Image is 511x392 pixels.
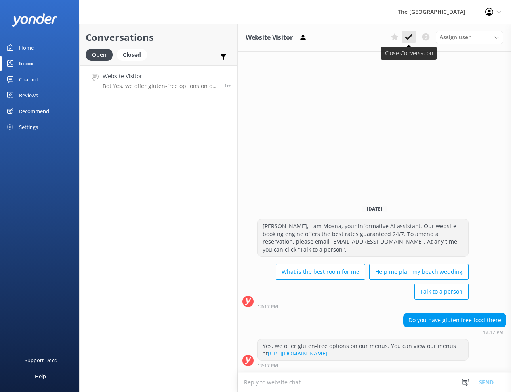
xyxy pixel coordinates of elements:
[257,304,278,309] strong: 12:17 PM
[86,50,117,59] a: Open
[257,304,469,309] div: Oct 02 2025 02:17pm (UTC -10:00) Pacific/Honolulu
[12,13,57,27] img: yonder-white-logo.png
[257,363,469,368] div: Oct 02 2025 02:17pm (UTC -10:00) Pacific/Honolulu
[224,82,231,89] span: Oct 02 2025 02:17pm (UTC -10:00) Pacific/Honolulu
[19,56,34,71] div: Inbox
[103,72,218,81] h4: Website Visitor
[25,352,57,368] div: Support Docs
[258,339,468,360] div: Yes, we offer gluten-free options on our menus. You can view our menus at
[19,40,34,56] div: Home
[440,33,471,42] span: Assign user
[86,30,231,45] h2: Conversations
[19,87,38,103] div: Reviews
[19,103,49,119] div: Recommend
[19,71,38,87] div: Chatbot
[268,350,329,357] a: [URL][DOMAIN_NAME].
[436,31,503,44] div: Assign User
[19,119,38,135] div: Settings
[117,50,151,59] a: Closed
[257,363,278,368] strong: 12:17 PM
[276,264,365,280] button: What is the best room for me
[403,329,506,335] div: Oct 02 2025 02:17pm (UTC -10:00) Pacific/Honolulu
[369,264,469,280] button: Help me plan my beach wedding
[86,49,113,61] div: Open
[404,313,506,327] div: Do you have gluten free food there
[246,33,293,43] h3: Website Visitor
[80,65,237,95] a: Website VisitorBot:Yes, we offer gluten-free options on our menus. You can view our menus at [URL...
[414,284,469,300] button: Talk to a person
[258,219,468,256] div: [PERSON_NAME], I am Moana, your informative AI assistant. Our website booking engine offers the b...
[362,206,387,212] span: [DATE]
[103,83,218,90] p: Bot: Yes, we offer gluten-free options on our menus. You can view our menus at [URL][DOMAIN_NAME].
[35,368,46,384] div: Help
[117,49,147,61] div: Closed
[483,330,503,335] strong: 12:17 PM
